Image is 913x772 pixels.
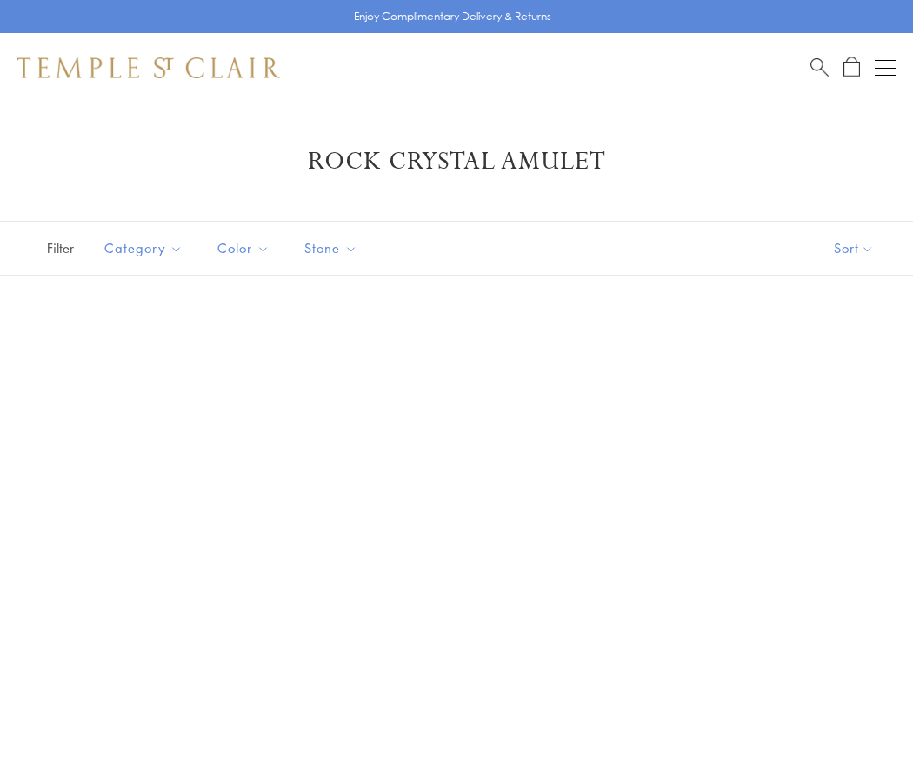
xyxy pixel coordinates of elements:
[96,237,196,259] span: Category
[291,229,370,268] button: Stone
[91,229,196,268] button: Category
[795,222,913,275] button: Show sort by
[843,57,860,78] a: Open Shopping Bag
[354,8,551,25] p: Enjoy Complimentary Delivery & Returns
[43,146,870,177] h1: Rock Crystal Amulet
[17,57,280,78] img: Temple St. Clair
[875,57,896,78] button: Open navigation
[204,229,283,268] button: Color
[810,57,829,78] a: Search
[296,237,370,259] span: Stone
[209,237,283,259] span: Color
